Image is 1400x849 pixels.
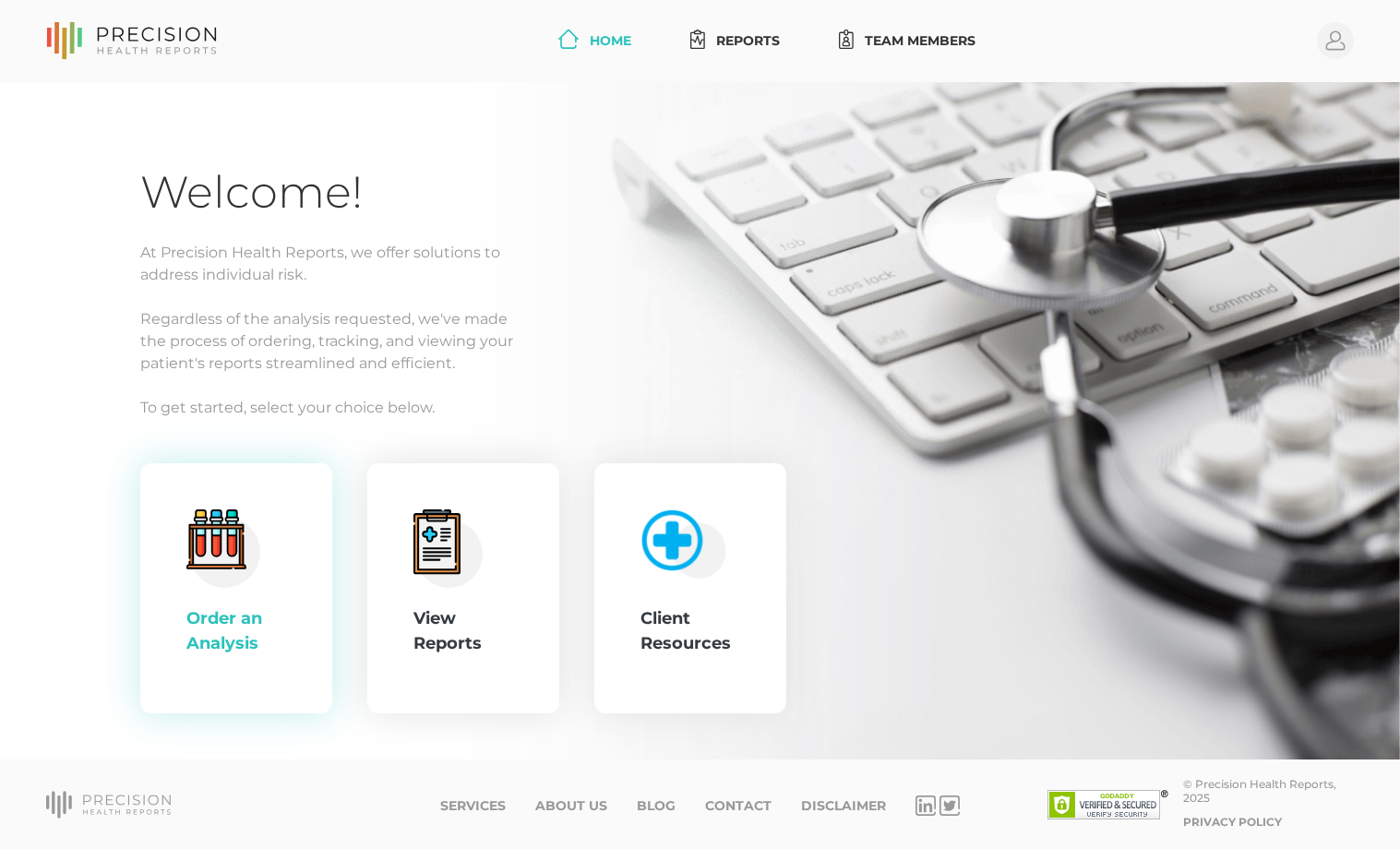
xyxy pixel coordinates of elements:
[140,397,1260,419] p: To get started, select your choice below.
[683,24,787,58] a: Reports
[801,798,886,814] a: Disclaimer
[413,606,513,656] div: View Reports
[637,798,676,814] a: Blog
[832,24,983,58] a: Team Members
[640,606,740,656] div: Client Resources
[140,165,1260,220] h1: Welcome!
[1183,815,1282,829] a: Privacy Policy
[705,798,772,814] a: Contact
[1047,790,1168,819] img: SSL site seal - click to verify
[140,242,1260,286] p: At Precision Health Reports, we offer solutions to address individual risk.
[551,24,639,58] a: Home
[186,606,286,656] div: Order an Analysis
[632,501,727,580] img: client-resource.c5a3b187.png
[440,798,506,814] a: Services
[140,308,1260,375] p: Regardless of the analysis requested, we've made the process of ordering, tracking, and viewing y...
[1183,777,1354,805] div: © Precision Health Reports, 2025
[535,798,607,814] a: About Us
